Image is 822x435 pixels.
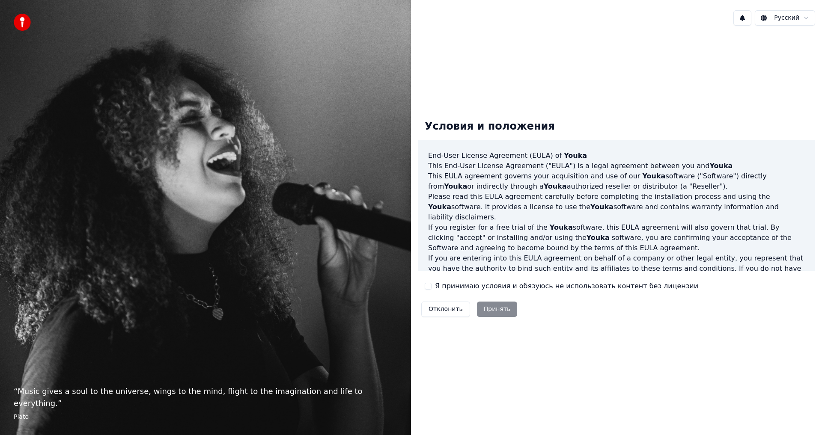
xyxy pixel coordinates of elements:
[435,281,698,291] label: Я принимаю условия и обязуюсь не использовать контент без лицензии
[14,385,397,409] p: “ Music gives a soul to the universe, wings to the mind, flight to the imagination and life to ev...
[587,234,610,242] span: Youka
[709,162,733,170] span: Youka
[428,192,805,222] p: Please read this EULA agreement carefully before completing the installation process and using th...
[428,161,805,171] p: This End-User License Agreement ("EULA") is a legal agreement between you and
[444,182,467,190] span: Youka
[590,203,614,211] span: Youka
[544,182,567,190] span: Youka
[564,151,587,160] span: Youka
[428,253,805,294] p: If you are entering into this EULA agreement on behalf of a company or other legal entity, you re...
[550,223,573,231] span: Youka
[428,171,805,192] p: This EULA agreement governs your acquisition and use of our software ("Software") directly from o...
[14,413,397,421] footer: Plato
[428,222,805,253] p: If you register for a free trial of the software, this EULA agreement will also govern that trial...
[418,113,562,140] div: Условия и положения
[421,302,470,317] button: Отклонить
[428,203,451,211] span: Youka
[642,172,665,180] span: Youka
[14,14,31,31] img: youka
[428,151,805,161] h3: End-User License Agreement (EULA) of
